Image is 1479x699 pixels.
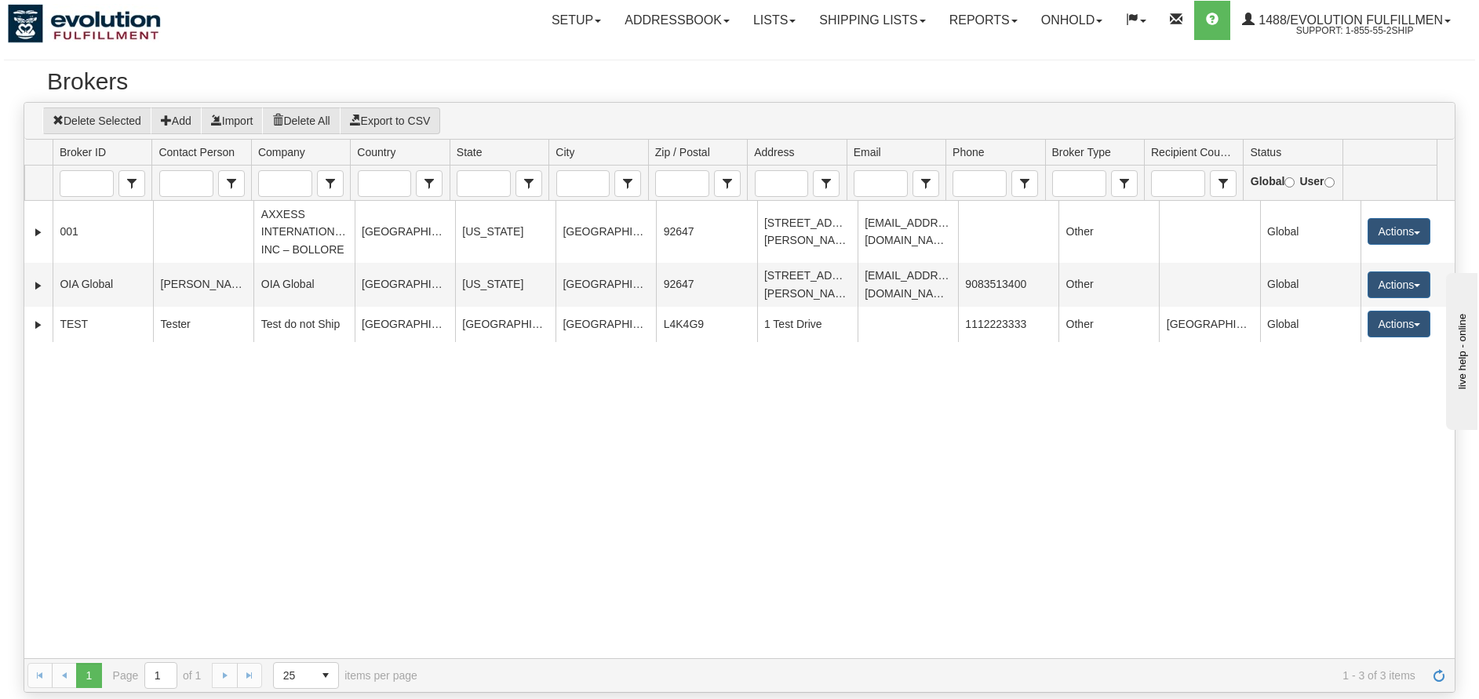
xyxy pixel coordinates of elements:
[807,1,937,40] a: Shipping lists
[455,263,556,307] td: [US_STATE]
[938,1,1029,40] a: Reports
[151,166,250,201] td: filter cell
[958,263,1058,307] td: 9083513400
[656,171,709,196] input: Zip / Postal
[455,201,556,262] td: [US_STATE]
[958,307,1058,342] td: 1112223333
[814,171,839,196] span: select
[350,166,449,201] td: filter cell
[515,170,542,197] span: State
[258,144,305,160] span: Company
[714,170,741,197] span: Zip / Postal
[1243,166,1342,201] td: filter cell
[615,171,640,196] span: select
[31,317,46,333] a: Expand
[47,68,1432,94] h2: Brokers
[31,224,46,240] a: Expand
[53,166,151,201] td: filter cell
[457,144,483,160] span: State
[656,201,756,262] td: 92647
[757,307,858,342] td: 1 Test Drive
[153,263,253,307] td: [PERSON_NAME]
[1230,1,1463,40] a: 1488/Evolution Fulfillmen Support: 1-855-55-2SHIP
[359,171,411,196] input: Country
[118,170,145,197] span: Broker ID
[31,278,46,293] a: Expand
[854,144,881,160] span: Email
[219,171,244,196] span: select
[1012,171,1037,196] span: select
[158,144,235,160] span: Contact Person
[357,144,395,160] span: Country
[1368,218,1430,245] button: Actions
[1045,166,1144,201] td: filter cell
[913,170,939,197] span: Email
[1210,170,1237,197] span: Recipient Country
[60,144,106,160] span: Broker ID
[1159,307,1259,342] td: [GEOGRAPHIC_DATA]
[858,201,958,262] td: [EMAIL_ADDRESS][DOMAIN_NAME]
[1058,307,1159,342] td: Other
[53,307,153,342] td: TEST
[953,144,984,160] span: Phone
[1029,1,1114,40] a: OnHold
[1368,271,1430,298] button: Actions
[24,103,1455,140] div: grid toolbar
[756,171,808,196] input: Address
[655,144,710,160] span: Zip / Postal
[757,201,858,262] td: [STREET_ADDRESS][PERSON_NAME]
[757,263,858,307] td: [STREET_ADDRESS][PERSON_NAME]
[614,170,641,197] span: City
[1053,171,1106,196] input: Broker Type
[1260,263,1361,307] td: Global
[457,171,510,196] input: State
[556,144,574,160] span: City
[613,1,741,40] a: Addressbook
[1251,173,1295,190] label: Global
[1284,177,1295,187] input: Global
[913,171,938,196] span: select
[151,107,202,134] button: Add
[953,171,1006,196] input: Phone
[1255,13,1443,27] span: 1488/Evolution Fulfillmen
[53,201,153,262] td: 001
[1211,171,1236,196] span: select
[1342,166,1437,201] td: filter cell
[656,307,756,342] td: L4K4G9
[355,263,455,307] td: [GEOGRAPHIC_DATA]
[1058,263,1159,307] td: Other
[355,307,455,342] td: [GEOGRAPHIC_DATA]
[1152,171,1204,196] input: Recipient Country
[715,171,740,196] span: select
[1368,311,1430,337] button: Actions
[416,170,443,197] span: Country
[273,662,417,689] span: items per page
[145,663,177,688] input: Page 1
[1151,144,1237,160] span: Recipient Country
[854,171,907,196] input: Email
[648,166,747,201] td: filter cell
[417,171,442,196] span: select
[283,668,304,683] span: 25
[1426,663,1452,688] a: Refresh
[556,263,656,307] td: [GEOGRAPHIC_DATA]
[858,263,958,307] td: [EMAIL_ADDRESS][DOMAIN_NAME]
[656,263,756,307] td: 92647
[1111,170,1138,197] span: Broker Type
[1250,144,1281,160] span: Status
[754,144,794,160] span: Address
[262,107,340,134] button: Delete All
[747,166,846,201] td: filter cell
[455,307,556,342] td: [GEOGRAPHIC_DATA]
[253,263,354,307] td: OIA Global
[259,171,311,196] input: Company
[450,166,548,201] td: filter cell
[113,662,202,689] span: Page of 1
[53,263,153,307] td: OIA Global
[12,13,145,25] div: live help - online
[273,662,339,689] span: Page sizes drop down
[60,171,113,196] input: Broker ID
[945,166,1044,201] td: filter cell
[313,663,338,688] span: select
[355,201,455,262] td: [GEOGRAPHIC_DATA]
